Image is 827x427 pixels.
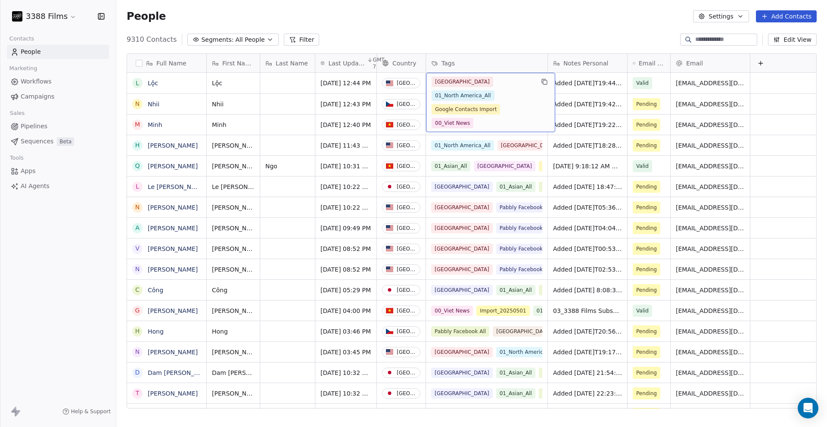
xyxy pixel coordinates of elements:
[636,162,649,170] span: Valid
[320,265,371,274] span: [DATE] 08:52 PM
[148,204,198,211] a: [PERSON_NAME]
[553,306,622,315] span: 03_3388 Films Subscribers_AllPages_20241028OnWard, Location Country: [GEOGRAPHIC_DATA], Date: [DA...
[21,122,47,131] span: Pipelines
[553,203,622,212] span: Added [DATE]T05:36:01+0000 via Pabbly Connect, Location Country: [GEOGRAPHIC_DATA], Facebook Lead...
[320,306,371,315] span: [DATE] 04:00 PM
[6,32,38,45] span: Contacts
[222,59,255,68] span: First Name
[320,141,371,150] span: [DATE] 11:43 AM
[431,264,493,275] span: [GEOGRAPHIC_DATA]
[431,388,493,399] span: [GEOGRAPHIC_DATA]
[676,265,745,274] span: [EMAIL_ADDRESS][DOMAIN_NAME]
[431,161,470,171] span: 01_Asian_All
[21,47,41,56] span: People
[148,369,214,376] a: Dam [PERSON_NAME]
[21,167,36,176] span: Apps
[127,34,177,45] span: 9310 Contacts
[431,202,493,213] span: [GEOGRAPHIC_DATA]
[148,80,158,87] a: Lộc
[636,265,657,274] span: Pending
[636,79,649,87] span: Valid
[636,368,657,377] span: Pending
[135,327,140,336] div: H
[320,368,371,377] span: [DATE] 10:32 AM
[135,285,140,294] div: C
[432,104,500,114] span: Google Contacts Import
[212,162,255,170] span: [PERSON_NAME]
[476,306,529,316] span: Import_20250501
[315,54,376,72] div: Last Updated DateGMT-7
[496,202,555,213] span: Pabbly Facebook US
[636,389,657,398] span: Pending
[539,161,607,171] span: Google Contacts Import
[474,161,535,171] span: [GEOGRAPHIC_DATA]
[7,179,109,193] a: AI Agents
[212,183,255,191] span: Le [PERSON_NAME]
[539,285,585,295] span: Pabbly Website
[671,54,750,72] div: Email
[676,100,745,108] span: [EMAIL_ADDRESS][DOMAIN_NAME]
[212,286,255,294] span: Công
[320,389,371,398] span: [DATE] 10:32 AM
[397,246,417,252] div: [GEOGRAPHIC_DATA]
[135,368,140,377] div: D
[432,77,493,87] span: [GEOGRAPHIC_DATA]
[636,286,657,294] span: Pending
[26,11,68,22] span: 3388 Films
[676,348,745,356] span: [EMAIL_ADDRESS][DOMAIN_NAME]
[320,79,371,87] span: [DATE] 12:44 PM
[553,368,622,377] span: Added [DATE] 21:54:27 via Pabbly Connect, Location Country: [GEOGRAPHIC_DATA], 3388 Films Subscri...
[496,264,555,275] span: Pabbly Facebook US
[397,349,417,355] div: [GEOGRAPHIC_DATA]
[563,59,608,68] span: Notes Personal
[148,349,198,356] a: [PERSON_NAME]
[676,121,745,129] span: [EMAIL_ADDRESS][DOMAIN_NAME]
[320,100,371,108] span: [DATE] 12:43 PM
[636,224,657,232] span: Pending
[553,286,622,294] span: Added [DATE] 8:08:35 via Pabbly Connect, Location Country: [GEOGRAPHIC_DATA], 3388 Films Subscrib...
[636,348,657,356] span: Pending
[6,107,28,120] span: Sales
[148,163,198,170] a: [PERSON_NAME]
[432,118,473,128] span: 00_Viet News
[10,9,78,24] button: 3388 Films
[21,92,54,101] span: Campaigns
[212,327,255,336] span: Hong
[21,182,50,191] span: AI Agents
[431,368,493,378] span: [GEOGRAPHIC_DATA]
[639,59,665,68] span: Email Verification Status
[12,11,22,22] img: 3388Films_Logo_White.jpg
[553,121,622,129] span: Added [DATE]T19:22:58+0000 via Pabbly Connect, Location Country: [GEOGRAPHIC_DATA], Facebook Lead...
[136,182,139,191] div: L
[201,35,233,44] span: Segments:
[397,101,417,107] div: [GEOGRAPHIC_DATA]
[135,120,140,129] div: M
[260,54,315,72] div: Last Name
[636,327,657,336] span: Pending
[7,45,109,59] a: People
[636,244,657,253] span: Pending
[320,121,371,129] span: [DATE] 12:40 PM
[426,54,547,72] div: Tags
[397,370,417,376] div: [GEOGRAPHIC_DATA]
[212,265,255,274] span: [PERSON_NAME]
[397,225,417,231] div: [GEOGRAPHIC_DATA]
[373,56,387,70] span: GMT-7
[7,74,109,89] a: Workflows
[496,347,559,357] span: 01_North America_All
[756,10,817,22] button: Add Contacts
[686,59,703,68] span: Email
[320,162,371,170] span: [DATE] 10:31 AM
[432,90,494,101] span: 01_North America_All
[127,10,166,23] span: People
[135,306,140,315] div: G
[320,183,371,191] span: [DATE] 10:22 AM
[328,59,365,68] span: Last Updated Date
[320,224,371,232] span: [DATE] 09:49 PM
[320,244,371,253] span: [DATE] 08:52 PM
[397,163,417,169] div: [GEOGRAPHIC_DATA]
[207,73,817,409] div: grid
[768,34,817,46] button: Edit View
[496,368,535,378] span: 01_Asian_All
[320,203,371,212] span: [DATE] 10:22 AM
